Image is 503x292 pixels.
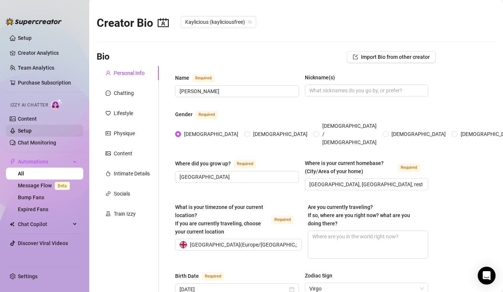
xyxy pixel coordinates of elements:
[18,116,37,122] a: Content
[114,149,132,158] div: Content
[18,140,56,146] a: Chat Monitoring
[180,173,293,181] input: Where did you grow up?
[18,240,68,246] a: Discover Viral Videos
[192,74,215,82] span: Required
[18,273,38,279] a: Settings
[347,51,436,63] button: Import Bio from other creator
[18,65,54,71] a: Team Analytics
[305,272,332,280] div: Zodiac Sign
[114,169,150,178] div: Intimate Details
[10,222,14,227] img: Chat Copilot
[97,51,110,63] h3: Bio
[398,164,420,172] span: Required
[175,204,263,235] span: What is your timezone of your current location? If you are currently traveling, choose your curre...
[114,129,135,137] div: Physique
[51,99,62,110] img: AI Chatter
[175,110,226,119] label: Gender
[250,130,310,138] span: [DEMOGRAPHIC_DATA]
[190,239,313,250] span: [GEOGRAPHIC_DATA] ( Europe/[GEOGRAPHIC_DATA] )
[308,204,410,226] span: Are you currently traveling? If so, where are you right now? what are you doing there?
[478,267,496,285] div: Open Intercom Messenger
[10,102,48,109] span: Izzy AI Chatter
[114,190,130,198] div: Socials
[114,210,136,218] div: Train Izzy
[175,74,189,82] div: Name
[175,159,264,168] label: Where did you grow up?
[10,159,16,165] span: thunderbolt
[305,73,340,82] label: Nickname(s)
[114,109,133,117] div: Lifestyle
[18,47,77,59] a: Creator Analytics
[305,159,395,175] div: Where is your current homebase? (City/Area of your home)
[309,86,423,95] input: Nickname(s)
[114,69,145,77] div: Personal Info
[185,16,252,28] span: Kaylicious (kayliciousfree)
[106,211,111,216] span: experiment
[114,89,134,97] div: Chatting
[18,128,32,134] a: Setup
[180,87,293,95] input: Name
[196,111,218,119] span: Required
[106,70,111,76] span: user
[309,180,423,188] input: Where is your current homebase? (City/Area of your home)
[319,122,380,146] span: [DEMOGRAPHIC_DATA] / [DEMOGRAPHIC_DATA]
[18,171,24,177] a: All
[106,171,111,176] span: fire
[175,272,232,280] label: Birth Date
[175,73,223,82] label: Name
[18,194,44,200] a: Bump Fans
[388,130,449,138] span: [DEMOGRAPHIC_DATA]
[18,182,73,188] a: Message FlowBeta
[18,35,32,41] a: Setup
[55,182,70,190] span: Beta
[106,191,111,196] span: link
[305,159,429,175] label: Where is your current homebase? (City/Area of your home)
[106,91,111,96] span: message
[18,206,48,212] a: Expired Fans
[361,54,430,60] span: Import Bio from other creator
[202,272,224,280] span: Required
[18,218,71,230] span: Chat Copilot
[181,130,241,138] span: [DEMOGRAPHIC_DATA]
[106,131,111,136] span: idcard
[106,151,111,156] span: picture
[175,159,231,168] div: Where did you grow up?
[97,16,169,30] h2: Creator Bio
[106,111,111,116] span: heart
[175,110,193,118] div: Gender
[234,160,256,168] span: Required
[18,156,71,168] span: Automations
[248,20,252,24] span: team
[305,73,335,82] div: Nickname(s)
[175,272,199,280] div: Birth Date
[18,80,71,86] a: Purchase Subscription
[305,272,338,280] label: Zodiac Sign
[158,17,169,28] span: contacts
[271,216,294,224] span: Required
[180,241,187,248] img: gb
[6,18,62,25] img: logo-BBDzfeDw.svg
[353,54,358,60] span: import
